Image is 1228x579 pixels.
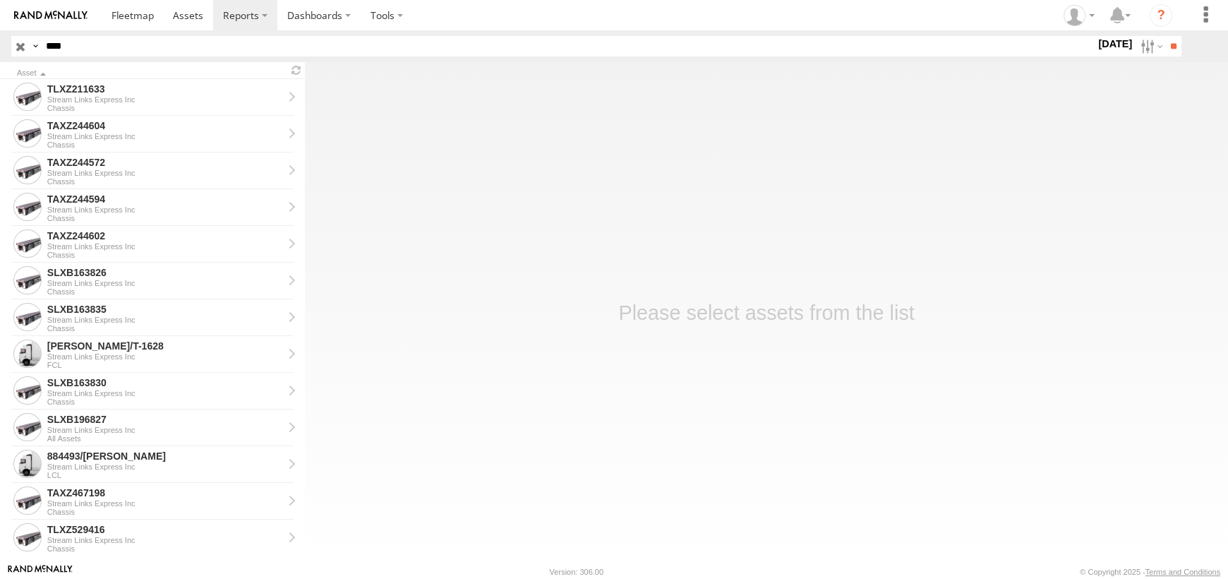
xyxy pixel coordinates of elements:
[47,95,283,104] div: Stream Links Express Inc
[47,340,283,352] div: JUSTIN/T-1628 - View Asset History
[1145,568,1220,576] a: Terms and Conditions
[47,316,283,324] div: Stream Links Express Inc
[47,104,283,112] div: Chassis
[47,462,283,471] div: Stream Links Express Inc
[47,361,283,369] div: FCL
[47,471,283,479] div: LCL
[47,544,283,553] div: Chassis
[47,83,283,95] div: TLXZ211633 - View Asset History
[47,251,283,259] div: Chassis
[47,487,283,499] div: TAXZ467198 - View Asset History
[47,434,283,443] div: All Assets
[47,169,283,177] div: Stream Links Express Inc
[1080,568,1220,576] div: © Copyright 2025 -
[47,303,283,316] div: SLXB163835 - View Asset History
[47,426,283,434] div: Stream Links Express Inc
[8,565,73,579] a: Visit our Website
[47,266,283,279] div: SLXB163826 - View Asset History
[47,214,283,222] div: Chassis
[47,279,283,287] div: Stream Links Express Inc
[47,132,283,141] div: Stream Links Express Inc
[47,499,283,508] div: Stream Links Express Inc
[47,242,283,251] div: Stream Links Express Inc
[47,508,283,516] div: Chassis
[47,536,283,544] div: Stream Links Express Inc
[47,193,283,205] div: TAXZ244594 - View Asset History
[47,141,283,149] div: Chassis
[1150,4,1172,27] i: ?
[30,36,41,56] label: Search Query
[47,177,283,186] div: Chassis
[1135,36,1165,56] label: Search Filter Options
[17,70,282,77] div: Click to Sort
[1059,5,1100,26] div: Cynthia Wong
[47,376,283,389] div: SLXB163830 - View Asset History
[47,205,283,214] div: Stream Links Express Inc
[47,287,283,296] div: Chassis
[47,156,283,169] div: TAXZ244572 - View Asset History
[47,450,283,462] div: 884493/RUDYS - View Asset History
[47,119,283,132] div: TAXZ244604 - View Asset History
[47,523,283,536] div: TLXZ529416 - View Asset History
[47,352,283,361] div: Stream Links Express Inc
[47,398,283,406] div: Chassis
[47,229,283,242] div: TAXZ244602 - View Asset History
[1095,36,1135,52] label: [DATE]
[47,324,283,333] div: Chassis
[14,11,88,20] img: rand-logo.svg
[288,64,305,77] span: Refresh
[550,568,603,576] div: Version: 306.00
[47,413,283,426] div: SLXB196827 - View Asset History
[47,389,283,398] div: Stream Links Express Inc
